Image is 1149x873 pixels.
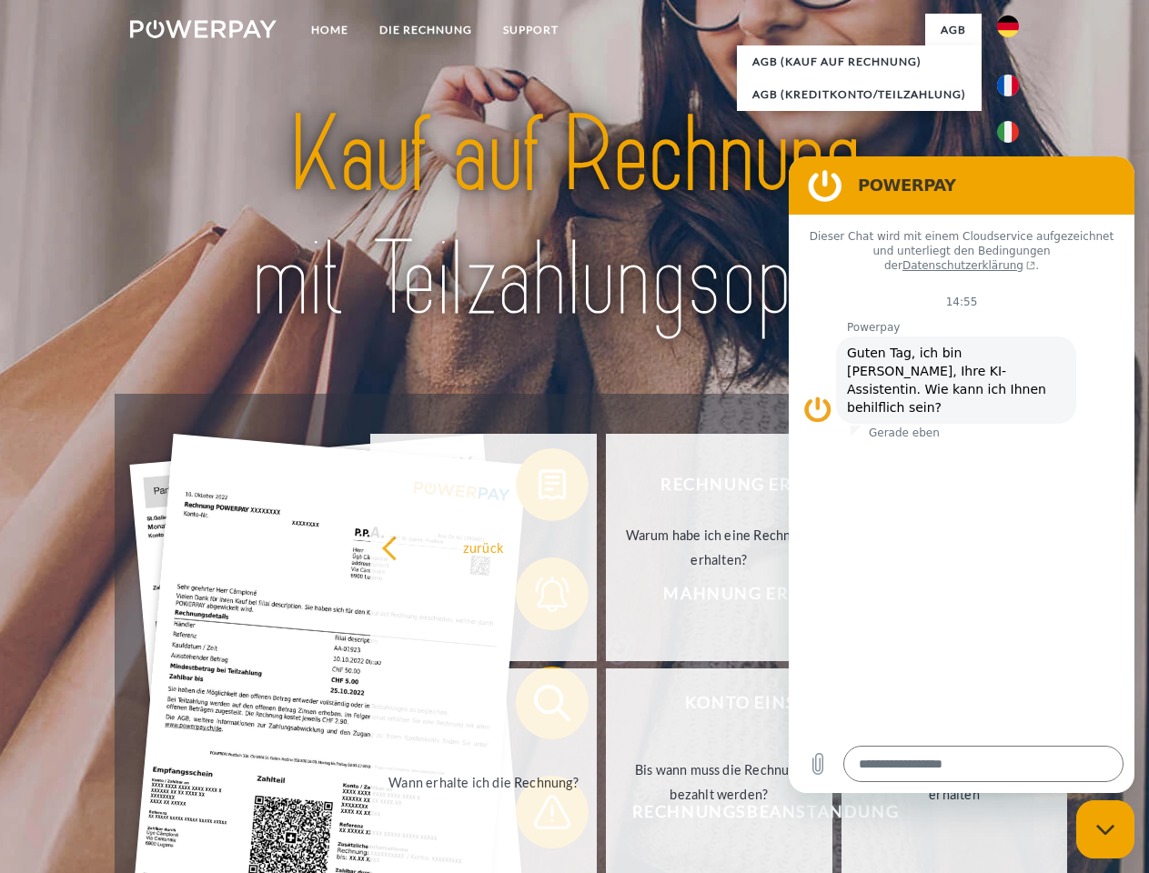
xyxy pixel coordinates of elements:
[789,156,1134,793] iframe: Messaging-Fenster
[925,14,982,46] a: agb
[737,45,982,78] a: AGB (Kauf auf Rechnung)
[296,14,364,46] a: Home
[174,87,975,348] img: title-powerpay_de.svg
[617,758,821,807] div: Bis wann muss die Rechnung bezahlt werden?
[997,75,1019,96] img: fr
[997,121,1019,143] img: it
[488,14,574,46] a: SUPPORT
[1076,800,1134,858] iframe: Schaltfläche zum Öffnen des Messaging-Fensters; Konversation läuft
[364,14,488,46] a: DIE RECHNUNG
[381,769,586,794] div: Wann erhalte ich die Rechnung?
[617,523,821,572] div: Warum habe ich eine Rechnung erhalten?
[737,78,982,111] a: AGB (Kreditkonto/Teilzahlung)
[997,15,1019,37] img: de
[130,20,277,38] img: logo-powerpay-white.svg
[381,535,586,559] div: zurück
